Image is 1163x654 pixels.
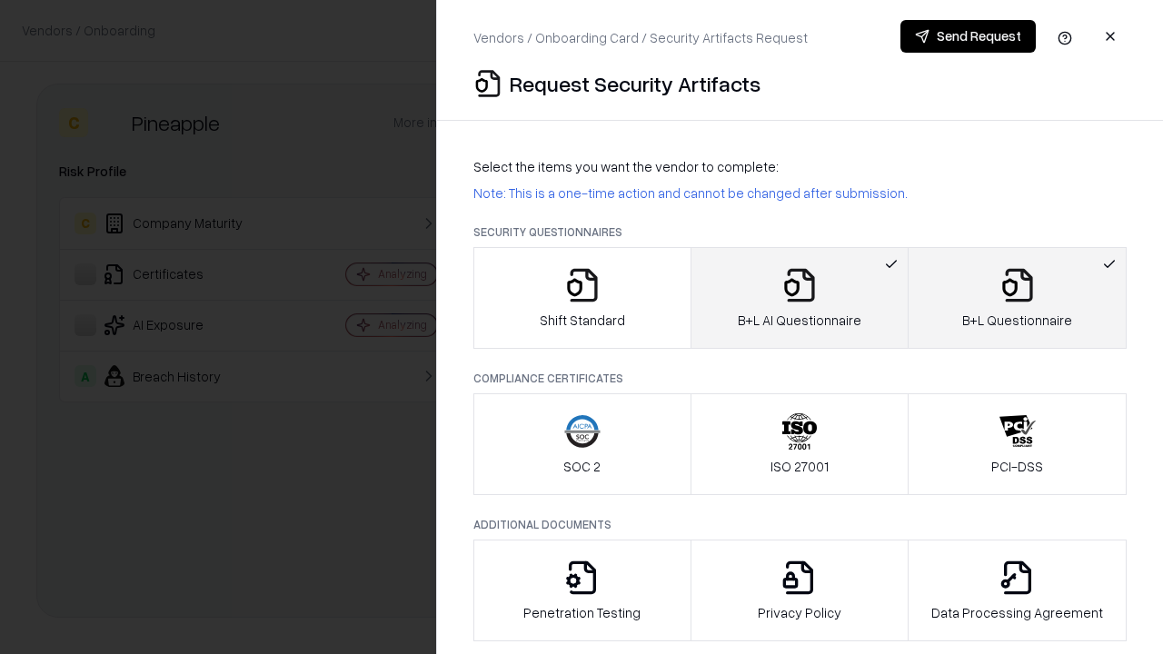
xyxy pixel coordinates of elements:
p: Privacy Policy [758,603,841,622]
button: ISO 27001 [691,393,910,495]
button: B+L AI Questionnaire [691,247,910,349]
button: SOC 2 [473,393,691,495]
p: PCI-DSS [991,457,1043,476]
button: Data Processing Agreement [908,540,1127,641]
p: Additional Documents [473,517,1127,532]
p: Penetration Testing [523,603,641,622]
p: Data Processing Agreement [931,603,1103,622]
p: B+L AI Questionnaire [738,311,861,330]
p: Note: This is a one-time action and cannot be changed after submission. [473,183,1127,203]
p: Security Questionnaires [473,224,1127,240]
p: Select the items you want the vendor to complete: [473,157,1127,176]
p: ISO 27001 [770,457,829,476]
p: SOC 2 [563,457,601,476]
p: Compliance Certificates [473,371,1127,386]
button: B+L Questionnaire [908,247,1127,349]
p: Vendors / Onboarding Card / Security Artifacts Request [473,28,808,47]
p: Request Security Artifacts [510,69,760,98]
button: PCI-DSS [908,393,1127,495]
button: Privacy Policy [691,540,910,641]
button: Shift Standard [473,247,691,349]
p: B+L Questionnaire [962,311,1072,330]
p: Shift Standard [540,311,625,330]
button: Send Request [900,20,1036,53]
button: Penetration Testing [473,540,691,641]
